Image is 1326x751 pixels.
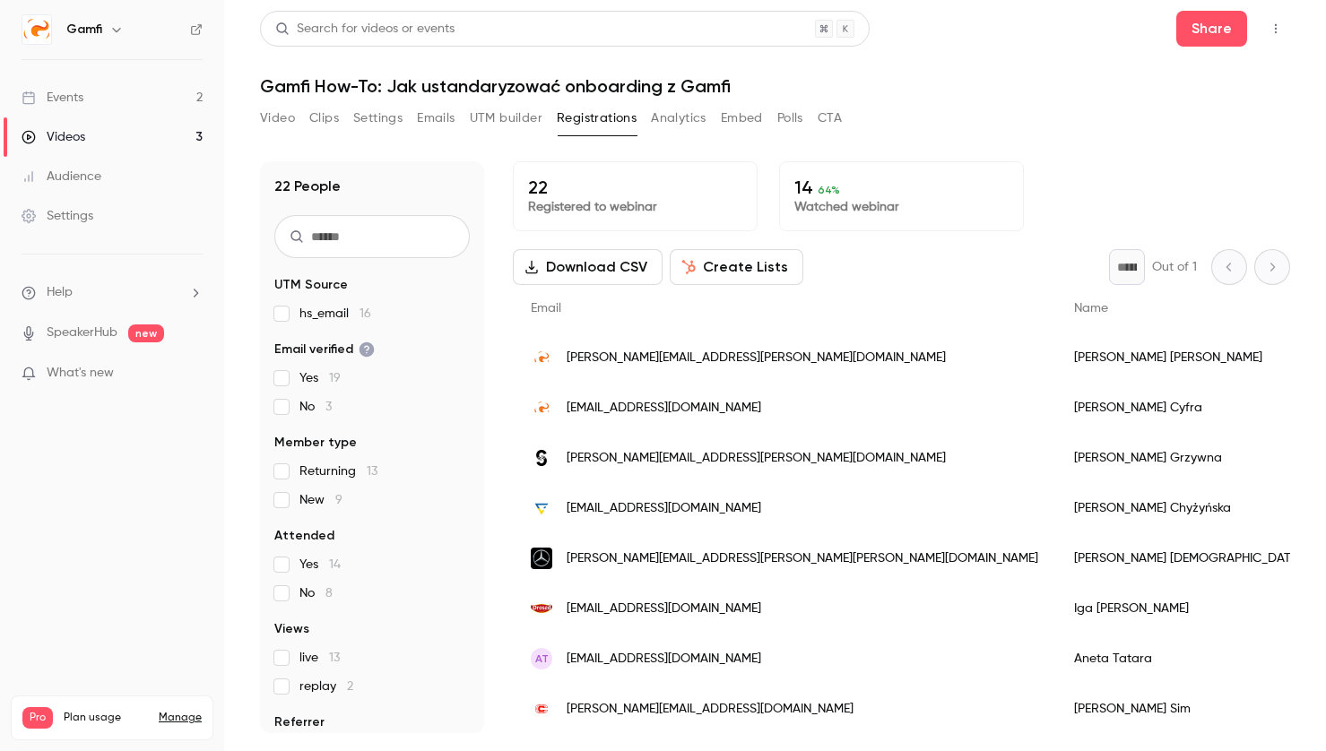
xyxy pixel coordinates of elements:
[159,711,202,725] a: Manage
[329,372,341,384] span: 19
[299,398,332,416] span: No
[274,620,309,638] span: Views
[470,104,542,133] button: UTM builder
[181,366,203,382] iframe: Noticeable Trigger
[1074,302,1108,315] span: Name
[1056,383,1320,433] div: [PERSON_NAME] Cyfra
[260,75,1290,97] h1: Gamfi How-To: Jak ustandaryzować onboarding z Gamfi
[22,128,85,146] div: Videos
[528,198,742,216] p: Registered to webinar
[567,650,761,669] span: [EMAIL_ADDRESS][DOMAIN_NAME]
[299,584,333,602] span: No
[22,707,53,729] span: Pro
[309,104,339,133] button: Clips
[417,104,455,133] button: Emails
[1261,14,1290,43] button: Top Bar Actions
[128,324,164,342] span: new
[528,177,742,198] p: 22
[1056,483,1320,533] div: [PERSON_NAME] Chyżyńska
[367,465,377,478] span: 13
[325,587,333,600] span: 8
[274,276,348,294] span: UTM Source
[47,283,73,302] span: Help
[567,449,946,468] span: [PERSON_NAME][EMAIL_ADDRESS][PERSON_NAME][DOMAIN_NAME]
[329,652,340,664] span: 13
[567,600,761,618] span: [EMAIL_ADDRESS][DOMAIN_NAME]
[66,21,102,39] h6: Gamfi
[531,598,552,619] img: drosed.com.pl
[531,347,552,368] img: gamfi.com
[274,527,334,545] span: Attended
[274,176,341,197] h1: 22 People
[567,700,854,719] span: [PERSON_NAME][EMAIL_ADDRESS][DOMAIN_NAME]
[347,680,353,693] span: 2
[567,549,1038,568] span: [PERSON_NAME][EMAIL_ADDRESS][PERSON_NAME][PERSON_NAME][DOMAIN_NAME]
[818,184,840,196] span: 64 %
[513,249,663,285] button: Download CSV
[260,104,295,133] button: Video
[531,397,552,419] img: gamfi.com
[531,447,552,469] img: schibsted.com
[329,558,341,571] span: 14
[1056,533,1320,583] div: [PERSON_NAME] [DEMOGRAPHIC_DATA]
[64,711,148,725] span: Plan usage
[274,713,325,731] span: Referrer
[818,104,842,133] button: CTA
[535,651,549,667] span: AT
[299,556,341,574] span: Yes
[335,494,342,506] span: 9
[567,349,946,367] span: [PERSON_NAME][EMAIL_ADDRESS][PERSON_NAME][DOMAIN_NAME]
[670,249,803,285] button: Create Lists
[22,15,51,44] img: Gamfi
[22,207,93,225] div: Settings
[557,104,637,133] button: Registrations
[1056,332,1320,383] div: [PERSON_NAME] [PERSON_NAME]
[274,341,375,358] span: Email verified
[531,302,561,315] span: Email
[1056,684,1320,734] div: [PERSON_NAME] Sim
[531,548,552,569] img: wrobel.mercedes-benz.pl
[360,307,371,320] span: 16
[567,399,761,418] span: [EMAIL_ADDRESS][DOMAIN_NAME]
[299,305,371,323] span: hs_email
[1056,433,1320,483] div: [PERSON_NAME] Grzywna
[777,104,803,133] button: Polls
[299,678,353,695] span: replay
[325,401,332,413] span: 3
[353,104,403,133] button: Settings
[299,491,342,509] span: New
[567,499,761,518] span: [EMAIL_ADDRESS][DOMAIN_NAME]
[275,20,455,39] div: Search for videos or events
[47,364,114,383] span: What's new
[531,497,552,519] img: roztocze.eu
[22,168,101,186] div: Audience
[794,198,1009,216] p: Watched webinar
[299,462,377,480] span: Returning
[47,324,117,342] a: SpeakerHub
[721,104,763,133] button: Embed
[22,283,203,302] li: help-dropdown-opener
[1176,11,1247,47] button: Share
[1056,583,1320,634] div: Iga [PERSON_NAME]
[274,434,357,452] span: Member type
[22,89,83,107] div: Events
[299,649,340,667] span: live
[794,177,1009,198] p: 14
[299,369,341,387] span: Yes
[1152,258,1197,276] p: Out of 1
[1056,634,1320,684] div: Aneta Tatara
[651,104,706,133] button: Analytics
[531,698,552,720] img: caldo.pl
